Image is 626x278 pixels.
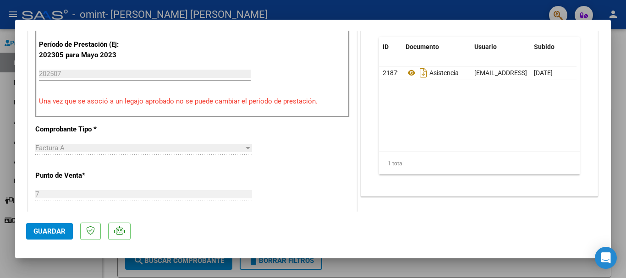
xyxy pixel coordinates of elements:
[406,43,439,50] span: Documento
[35,144,65,152] span: Factura A
[383,69,401,76] span: 21872
[361,5,598,196] div: DOCUMENTACIÓN RESPALDATORIA
[402,37,471,57] datatable-header-cell: Documento
[595,247,617,269] div: Open Intercom Messenger
[530,37,576,57] datatable-header-cell: Subido
[26,223,73,240] button: Guardar
[474,43,497,50] span: Usuario
[417,65,429,80] i: Descargar documento
[35,124,130,135] p: Comprobante Tipo *
[39,39,131,60] p: Período de Prestación (Ej: 202305 para Mayo 2023
[33,227,66,235] span: Guardar
[383,43,389,50] span: ID
[379,37,402,57] datatable-header-cell: ID
[534,43,555,50] span: Subido
[576,37,622,57] datatable-header-cell: Acción
[35,170,130,181] p: Punto de Venta
[471,37,530,57] datatable-header-cell: Usuario
[39,96,346,107] p: Una vez que se asoció a un legajo aprobado no se puede cambiar el período de prestación.
[406,69,459,76] span: Asistencia
[534,69,553,76] span: [DATE]
[379,152,580,175] div: 1 total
